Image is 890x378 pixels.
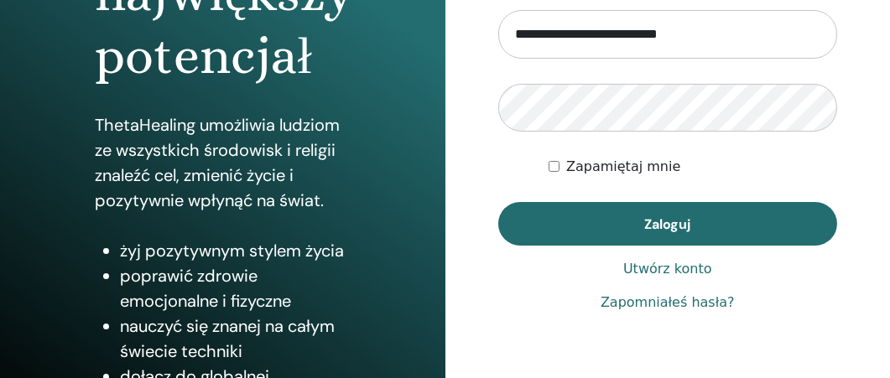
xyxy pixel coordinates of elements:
a: Utwórz konto [623,259,712,279]
li: żyj pozytywnym stylem życia [120,238,350,263]
li: nauczyć się znanej na całym świecie techniki [120,313,350,364]
a: Zapomniałeś hasła? [601,293,735,313]
button: Zaloguj [498,202,838,246]
div: Keep me authenticated indefinitely or until I manually logout [549,157,837,177]
p: ThetaHealing umożliwia ludziom ze wszystkich środowisk i religii znaleźć cel, zmienić życie i poz... [95,112,350,213]
li: poprawić zdrowie emocjonalne i fizyczne [120,263,350,313]
label: Zapamiętaj mnie [566,157,680,177]
span: Zaloguj [644,215,690,233]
